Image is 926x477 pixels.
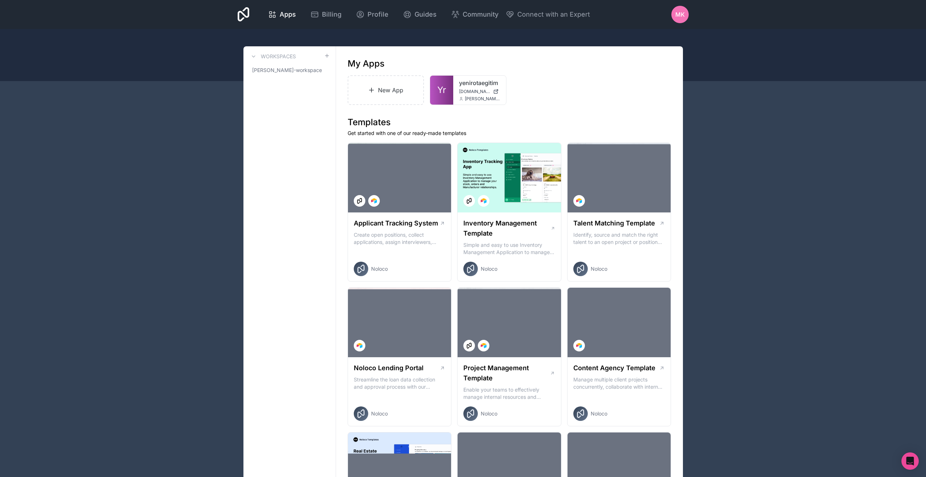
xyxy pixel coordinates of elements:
h1: Inventory Management Template [463,218,550,238]
button: Connect with an Expert [506,9,590,20]
a: [DOMAIN_NAME] [459,89,500,94]
span: Community [463,9,498,20]
span: Noloco [591,410,607,417]
p: Identify, source and match the right talent to an open project or position with our Talent Matchi... [573,231,665,246]
span: [PERSON_NAME]-workspace [252,67,322,74]
h3: Workspaces [261,53,296,60]
span: Yr [437,84,446,96]
img: Airtable Logo [481,343,487,349]
a: Yr [430,76,453,105]
span: Apps [280,9,296,20]
span: [PERSON_NAME][EMAIL_ADDRESS][DOMAIN_NAME] [465,96,500,102]
p: Create open positions, collect applications, assign interviewers, centralise candidate feedback a... [354,231,446,246]
span: Noloco [481,410,497,417]
h1: Templates [348,117,671,128]
span: Billing [322,9,341,20]
p: Enable your teams to effectively manage internal resources and execute client projects on time. [463,386,555,401]
img: Airtable Logo [576,343,582,349]
a: yenirotaegitim [459,79,500,87]
h1: Applicant Tracking System [354,218,438,228]
p: Get started with one of our ready-made templates [348,130,671,137]
div: Open Intercom Messenger [901,452,919,470]
h1: Content Agency Template [573,363,655,373]
h1: My Apps [348,58,385,69]
span: Guides [415,9,437,20]
p: Manage multiple client projects concurrently, collaborate with internal and external stakeholders... [573,376,665,391]
span: [DOMAIN_NAME] [459,89,490,94]
a: Community [445,7,504,22]
h1: Talent Matching Template [573,218,655,228]
img: Airtable Logo [481,198,487,204]
a: Guides [397,7,442,22]
img: Airtable Logo [357,343,362,349]
span: Noloco [481,265,497,273]
span: Profile [368,9,388,20]
img: Airtable Logo [576,198,582,204]
span: Connect with an Expert [517,9,590,20]
span: Noloco [591,265,607,273]
p: Simple and easy to use Inventory Management Application to manage your stock, orders and Manufact... [463,241,555,256]
span: MK [675,10,685,19]
span: Noloco [371,265,388,273]
p: Streamline the loan data collection and approval process with our Lending Portal template. [354,376,446,391]
a: [PERSON_NAME]-workspace [249,64,330,77]
a: Profile [350,7,394,22]
span: Noloco [371,410,388,417]
a: Billing [305,7,347,22]
img: Airtable Logo [371,198,377,204]
a: Apps [262,7,302,22]
a: New App [348,75,424,105]
h1: Project Management Template [463,363,550,383]
h1: Noloco Lending Portal [354,363,424,373]
a: Workspaces [249,52,296,61]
